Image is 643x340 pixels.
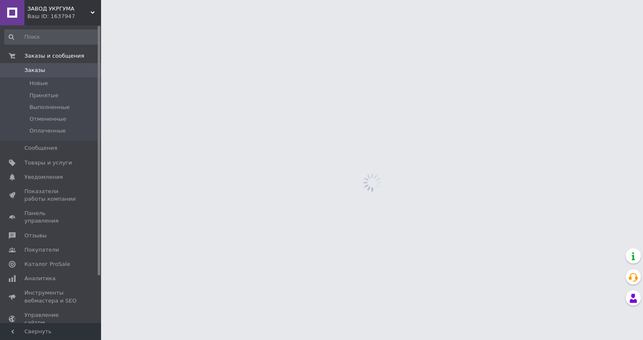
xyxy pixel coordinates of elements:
[24,246,59,254] span: Покупатели
[24,260,70,268] span: Каталог ProSale
[24,188,78,203] span: Показатели работы компании
[24,159,72,167] span: Товары и услуги
[27,13,101,20] div: Ваш ID: 1637947
[361,171,384,194] img: spinner_grey-bg-hcd09dd2d8f1a785e3413b09b97f8118e7.gif
[24,289,78,304] span: Инструменты вебмастера и SEO
[24,210,78,225] span: Панель управления
[29,127,66,135] span: Оплаченные
[29,92,59,99] span: Принятые
[27,5,91,13] span: ЗАВОД УКРГУМА
[24,173,63,181] span: Уведомления
[4,29,99,45] input: Поиск
[29,80,48,87] span: Новые
[29,115,66,123] span: Отмененные
[24,311,78,327] span: Управление сайтом
[24,52,84,60] span: Заказы и сообщения
[24,66,45,74] span: Заказы
[24,275,56,282] span: Аналитика
[24,144,57,152] span: Сообщения
[29,104,70,111] span: Выполненные
[24,232,47,239] span: Отзывы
